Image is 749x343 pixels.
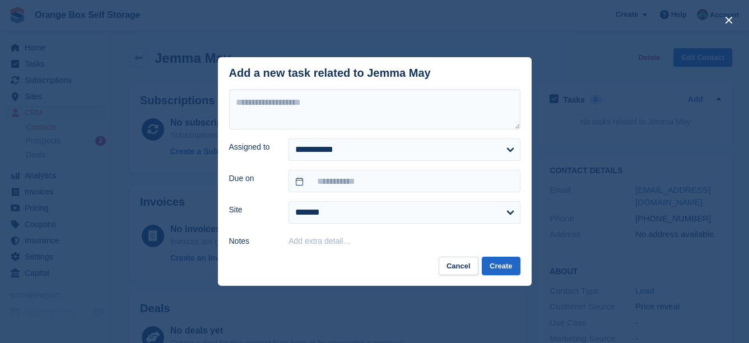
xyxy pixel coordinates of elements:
button: Add extra detail… [289,237,351,245]
label: Due on [229,173,276,184]
button: Create [482,257,520,275]
label: Site [229,204,276,216]
div: Add a new task related to Jemma May [229,67,431,80]
button: Cancel [439,257,478,275]
button: close [720,11,738,29]
label: Assigned to [229,141,276,153]
label: Notes [229,235,276,247]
